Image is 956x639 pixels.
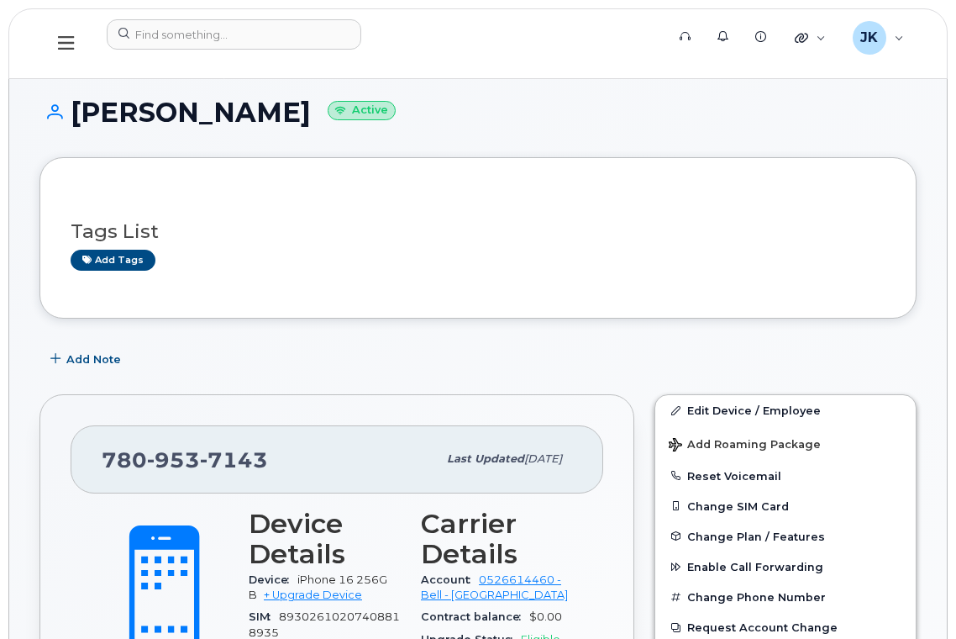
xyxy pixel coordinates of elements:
a: Edit Device / Employee [655,395,916,425]
button: Change SIM Card [655,491,916,521]
button: Enable Call Forwarding [655,552,916,582]
a: Add tags [71,250,155,271]
a: 0526614460 - Bell - [GEOGRAPHIC_DATA] [421,573,568,601]
span: SIM [249,610,279,623]
span: Device [249,573,297,586]
span: iPhone 16 256GB [249,573,387,601]
span: 953 [147,447,200,473]
span: 7143 [200,447,268,473]
button: Add Note [39,344,135,374]
button: Change Phone Number [655,582,916,612]
button: Change Plan / Features [655,521,916,552]
span: 89302610207408818935 [249,610,400,638]
span: Add Note [66,351,121,367]
h3: Carrier Details [421,509,573,569]
span: Contract balance [421,610,529,623]
small: Active [328,101,396,120]
span: Account [421,573,479,586]
button: Add Roaming Package [655,426,916,461]
a: + Upgrade Device [264,589,362,601]
span: $0.00 [529,610,562,623]
span: Enable Call Forwarding [687,561,823,573]
span: Last updated [447,452,524,465]
h3: Device Details [249,509,401,569]
button: Reset Voicemail [655,461,916,491]
span: [DATE] [524,452,562,465]
h3: Tags List [71,221,885,242]
span: Add Roaming Package [669,438,821,454]
span: 780 [102,447,268,473]
h1: [PERSON_NAME] [39,98,917,127]
span: Change Plan / Features [687,530,825,542]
